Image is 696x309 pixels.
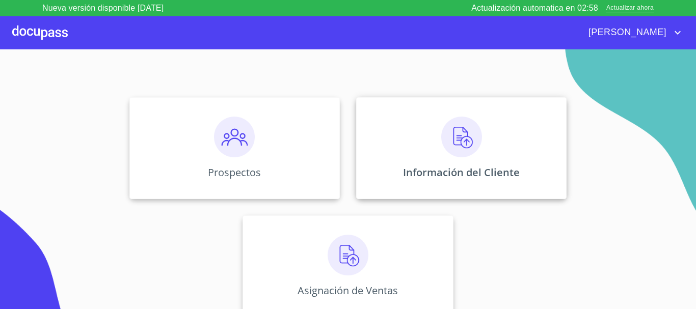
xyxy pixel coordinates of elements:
button: account of current user [581,24,684,41]
p: Nueva versión disponible [DATE] [42,2,164,14]
span: [PERSON_NAME] [581,24,672,41]
span: Actualizar ahora [606,3,654,14]
p: Actualización automatica en 02:58 [471,2,598,14]
img: prospectos.png [214,117,255,157]
p: Prospectos [208,165,261,179]
img: carga.png [328,235,368,275]
p: Asignación de Ventas [298,284,398,297]
img: carga.png [441,117,482,157]
p: Información del Cliente [403,165,520,179]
